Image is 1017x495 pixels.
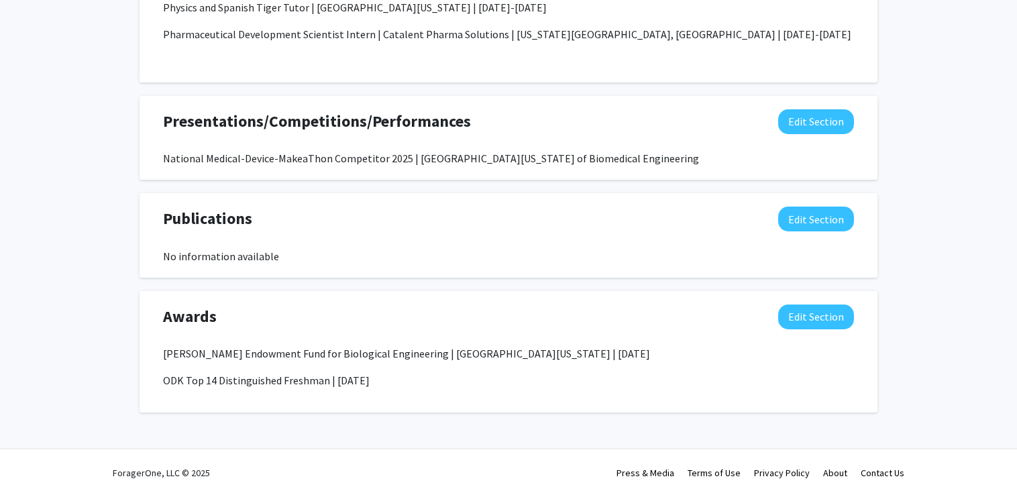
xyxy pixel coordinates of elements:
[861,467,904,479] a: Contact Us
[617,467,674,479] a: Press & Media
[10,435,57,485] iframe: Chat
[163,305,217,329] span: Awards
[163,109,471,133] span: Presentations/Competitions/Performances
[778,305,854,329] button: Edit Awards
[163,26,854,42] p: Pharmaceutical Development Scientist Intern | Catalent Pharma Solutions | [US_STATE][GEOGRAPHIC_D...
[754,467,810,479] a: Privacy Policy
[163,207,252,231] span: Publications
[163,248,854,264] div: No information available
[688,467,741,479] a: Terms of Use
[778,207,854,231] button: Edit Publications
[163,345,854,362] p: [PERSON_NAME] Endowment Fund for Biological Engineering | [GEOGRAPHIC_DATA][US_STATE] | [DATE]
[163,372,854,388] p: ODK Top 14 Distinguished Freshman | [DATE]
[163,150,854,166] div: National Medical-Device-MakeaThon Competitor 2025 | [GEOGRAPHIC_DATA][US_STATE] of Biomedical Eng...
[823,467,847,479] a: About
[778,109,854,134] button: Edit Presentations/Competitions/Performances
